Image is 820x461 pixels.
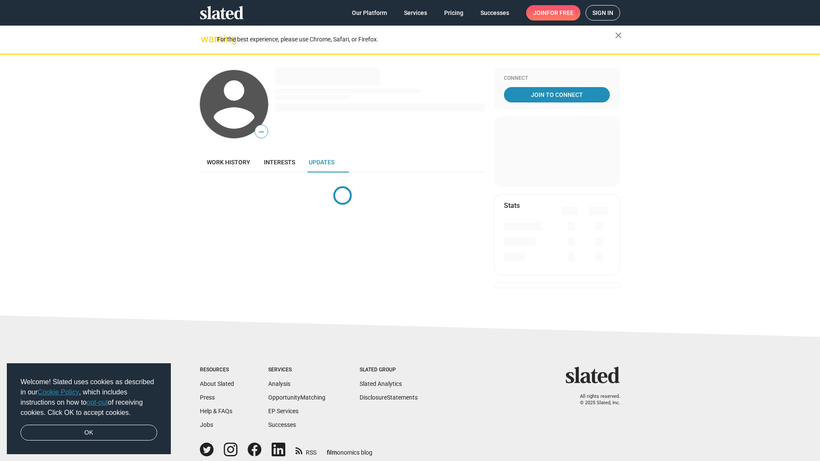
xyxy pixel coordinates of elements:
span: for free [547,5,574,20]
span: Join To Connect [506,87,608,102]
a: Interests [257,152,302,172]
a: Joinfor free [526,5,580,20]
div: cookieconsent [7,363,171,455]
a: Updates [302,152,341,172]
a: filmonomics blog [327,442,372,457]
a: Press [200,394,215,401]
a: RSS [296,443,316,457]
a: Pricing [437,5,470,20]
div: For the best experience, please use Chrome, Safari, or Firefox. [217,34,615,45]
div: Connect [504,75,610,82]
a: Slated Analytics [360,380,402,387]
a: OpportunityMatching [268,394,325,401]
a: Analysis [268,380,290,387]
a: Work history [200,152,257,172]
a: EP Services [268,408,299,414]
span: film [327,449,337,456]
a: Cookie Policy [38,388,79,396]
p: All rights reserved. © 2025 Slated, Inc. [571,394,620,406]
a: Our Platform [345,5,394,20]
div: Resources [200,367,234,373]
a: Sign in [586,5,620,20]
span: Work history [207,159,250,166]
span: Our Platform [352,5,387,20]
a: dismiss cookie message [20,425,157,441]
div: Slated Group [360,367,418,373]
span: Successes [480,5,509,20]
a: Jobs [200,421,213,428]
span: Updates [309,159,334,166]
span: Pricing [444,5,463,20]
a: Services [397,5,434,20]
span: Services [404,5,427,20]
span: Sign in [592,6,613,20]
a: Successes [474,5,516,20]
a: Successes [268,421,296,428]
a: Join To Connect [504,87,610,102]
a: DisclosureStatements [360,394,418,401]
span: Join [533,5,574,20]
mat-icon: warning [201,34,211,44]
span: — [255,126,268,137]
a: About Slated [200,380,234,387]
span: Interests [264,159,295,166]
a: opt-out [87,399,108,406]
div: Services [268,367,325,373]
mat-icon: close [613,30,624,41]
mat-card-title: Stats [504,201,520,210]
span: Welcome! Slated uses cookies as described in our , which includes instructions on how to of recei... [20,377,157,418]
a: Help & FAQs [200,408,232,414]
